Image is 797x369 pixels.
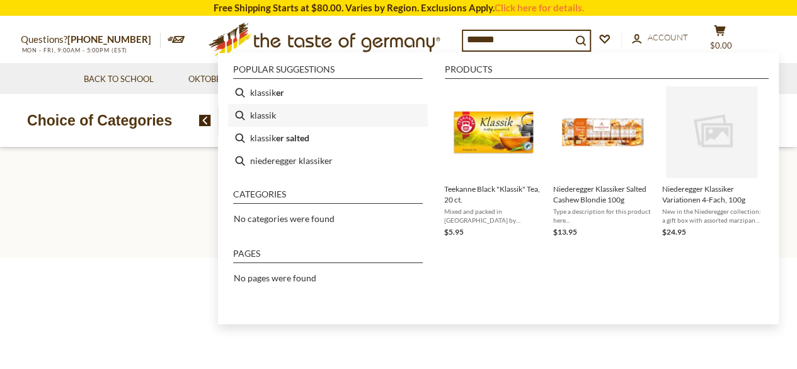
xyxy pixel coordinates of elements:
[648,32,688,42] span: Account
[234,272,316,283] span: No pages were found
[553,207,652,225] span: Type a description for this product here...
[21,32,161,48] p: Questions?
[657,81,766,243] li: Niederegger Klassiker Variationen 4-Fach, 100g
[233,190,423,204] li: Categories
[233,249,423,263] li: Pages
[67,33,151,45] a: [PHONE_NUMBER]
[662,86,761,238] a: Niederegger Klassiker Variationen 4-Fach, 100gNew in the Niederegger collection: a gift box with ...
[448,86,539,178] img: Teekanne Black Klassik Tea
[188,73,253,86] a: Oktoberfest
[553,184,652,205] span: Niederegger Klassiker Salted Cashew Blondie 100g
[553,86,652,238] a: Niederegger Klassiker Salted Cashew Blondie 100gType a description for this product here...$13.95
[21,47,128,54] span: MON - FRI, 9:00AM - 5:00PM (EST)
[444,207,543,225] span: Mixed and packed in [GEOGRAPHIC_DATA] by [PERSON_NAME], one of the world's largest purveyor of te...
[233,65,423,79] li: Popular suggestions
[701,25,739,56] button: $0.00
[553,227,577,237] span: $13.95
[276,85,284,100] b: er
[662,184,761,205] span: Niederegger Klassiker Variationen 4-Fach, 100g
[662,207,761,225] span: New in the Niederegger collection: a gift box with assorted marzipan treats in 4 different flavor...
[228,127,428,149] li: klassiker salted
[444,184,543,205] span: Teekanne Black "Klassik" Tea, 20 ct.
[234,213,335,224] span: No categories were found
[228,104,428,127] li: klassik
[632,31,688,45] a: Account
[39,204,758,233] h1: Search results
[228,81,428,104] li: klassiker
[199,115,211,126] img: previous arrow
[548,81,657,243] li: Niederegger Klassiker Salted Cashew Blondie 100g
[444,227,464,237] span: $5.95
[495,2,584,13] a: Click here for details.
[439,81,548,243] li: Teekanne Black "Klassik" Tea, 20 ct.
[444,86,543,238] a: Teekanne Black Klassik TeaTeekanne Black "Klassik" Tea, 20 ct.Mixed and packed in [GEOGRAPHIC_DAT...
[218,53,779,325] div: Instant Search Results
[445,65,769,79] li: Products
[662,227,686,237] span: $24.95
[276,131,309,145] b: er salted
[228,149,428,172] li: niederegger klassiker
[84,73,154,86] a: Back to School
[710,40,732,50] span: $0.00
